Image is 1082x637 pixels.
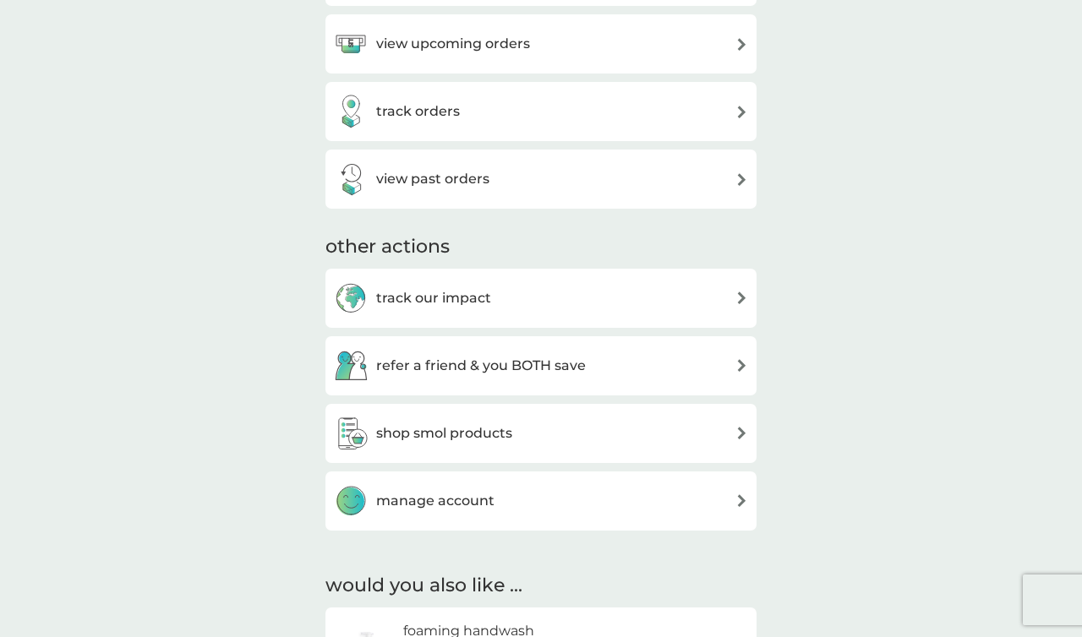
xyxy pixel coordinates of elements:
[735,359,748,372] img: arrow right
[735,427,748,439] img: arrow right
[376,355,586,377] h3: refer a friend & you BOTH save
[376,33,530,55] h3: view upcoming orders
[735,106,748,118] img: arrow right
[376,490,495,512] h3: manage account
[376,287,491,309] h3: track our impact
[735,38,748,51] img: arrow right
[325,234,450,260] h3: other actions
[376,422,512,444] h3: shop smol products
[376,101,460,122] h3: track orders
[735,173,748,186] img: arrow right
[735,291,748,304] img: arrow right
[325,573,757,599] h2: would you also like ...
[735,494,748,507] img: arrow right
[376,168,489,190] h3: view past orders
